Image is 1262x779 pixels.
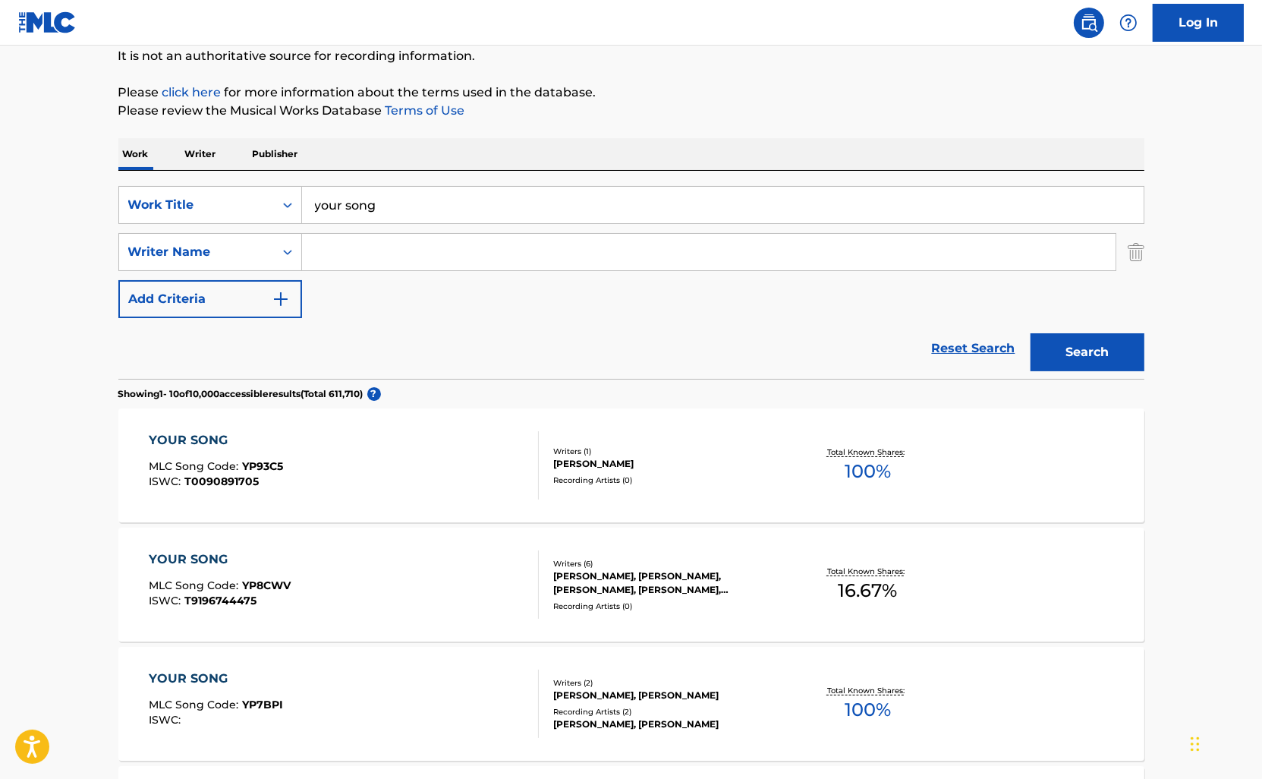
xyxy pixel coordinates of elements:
div: YOUR SONG [149,550,291,569]
div: [PERSON_NAME], [PERSON_NAME] [553,717,782,731]
div: Writers ( 2 ) [553,677,782,689]
span: 100 % [845,696,891,724]
div: Work Title [128,196,265,214]
p: Please review the Musical Works Database [118,102,1144,120]
span: T9196744475 [184,594,256,607]
a: YOUR SONGMLC Song Code:YP93C5ISWC:T0090891705Writers (1)[PERSON_NAME]Recording Artists (0)Total K... [118,408,1144,522]
img: search [1080,14,1098,32]
p: Publisher [248,138,303,170]
span: YP93C5 [242,459,283,473]
p: Total Known Shares: [827,685,908,696]
div: Recording Artists ( 0 ) [553,601,782,612]
span: ISWC : [149,713,184,727]
a: Terms of Use [382,103,465,118]
img: MLC Logo [18,11,77,33]
p: Total Known Shares: [827,566,908,577]
a: click here [162,85,222,99]
span: MLC Song Code : [149,579,242,592]
p: Please for more information about the terms used in the database. [118,84,1144,102]
a: YOUR SONGMLC Song Code:YP7BPIISWC:Writers (2)[PERSON_NAME], [PERSON_NAME]Recording Artists (2)[PE... [118,647,1144,761]
p: Writer [181,138,221,170]
div: Recording Artists ( 0 ) [553,475,782,486]
span: MLC Song Code : [149,459,242,473]
span: MLC Song Code : [149,698,242,711]
a: Public Search [1074,8,1104,38]
span: 16.67 % [838,577,897,604]
button: Search [1031,333,1144,371]
div: Writer Name [128,243,265,261]
span: YP8CWV [242,579,291,592]
span: ISWC : [149,475,184,488]
div: Recording Artists ( 2 ) [553,706,782,717]
p: Showing 1 - 10 of 10,000 accessible results (Total 611,710 ) [118,387,363,401]
div: Drag [1191,721,1200,767]
span: ISWC : [149,594,184,607]
span: YP7BPI [242,698,283,711]
form: Search Form [118,186,1144,379]
span: 100 % [845,458,891,485]
iframe: Chat Widget [1186,706,1262,779]
p: It is not an authoritative source for recording information. [118,47,1144,65]
div: [PERSON_NAME], [PERSON_NAME] [553,689,782,702]
span: ? [367,387,381,401]
div: YOUR SONG [149,431,283,449]
div: [PERSON_NAME], [PERSON_NAME], [PERSON_NAME], [PERSON_NAME], [PERSON_NAME], [PERSON_NAME] [553,569,782,597]
div: Writers ( 1 ) [553,446,782,457]
p: Total Known Shares: [827,446,908,458]
a: Log In [1153,4,1244,42]
p: Work [118,138,153,170]
div: YOUR SONG [149,670,283,688]
div: Help [1113,8,1144,38]
img: 9d2ae6d4665cec9f34b9.svg [272,290,290,308]
img: help [1119,14,1138,32]
button: Add Criteria [118,280,302,318]
span: T0090891705 [184,475,259,488]
div: [PERSON_NAME] [553,457,782,471]
a: Reset Search [924,332,1023,365]
img: Delete Criterion [1128,233,1144,271]
div: Writers ( 6 ) [553,558,782,569]
a: YOUR SONGMLC Song Code:YP8CWVISWC:T9196744475Writers (6)[PERSON_NAME], [PERSON_NAME], [PERSON_NAM... [118,528,1144,642]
